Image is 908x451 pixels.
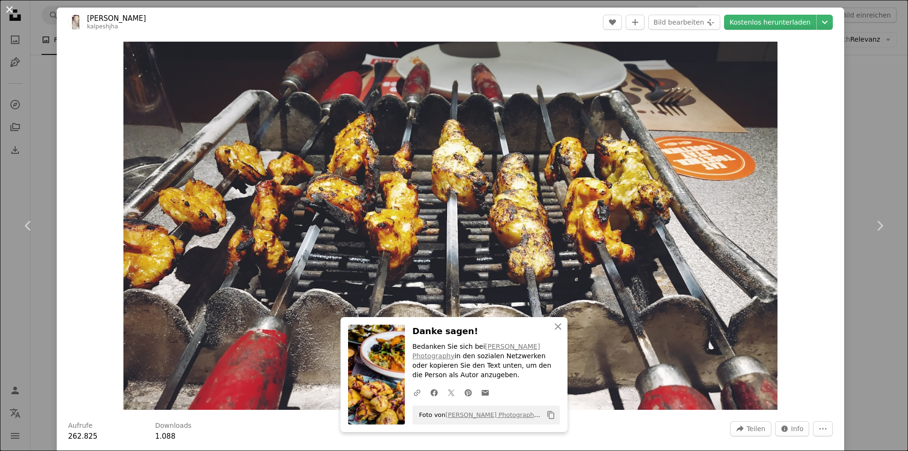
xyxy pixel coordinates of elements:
img: Zum Profil von Kalpesh Jha [68,15,83,30]
button: Dieses Bild teilen [730,421,771,436]
a: Auf Facebook teilen [426,383,443,402]
a: Auf Pinterest teilen [460,383,477,402]
a: [PERSON_NAME] Photography [445,411,540,418]
a: [PERSON_NAME] [87,14,146,23]
button: In die Zwischenablage kopieren [543,407,559,423]
p: Bedanken Sie sich bei in den sozialen Netzwerken oder kopieren Sie den Text unten, um den die Per... [412,342,560,380]
a: kalpeshjha [87,23,118,30]
button: Bild bearbeiten [648,15,720,30]
button: Dieses Bild heranzoomen [123,42,777,410]
span: Info [791,422,804,436]
button: Zu Kollektion hinzufügen [626,15,645,30]
span: Foto von auf [414,407,543,423]
button: Downloadgröße auswählen [817,15,833,30]
button: Gefällt mir [603,15,622,30]
h3: Downloads [155,421,192,431]
button: Statistiken zu diesem Bild [775,421,810,436]
h3: Danke sagen! [412,325,560,338]
span: 1.088 [155,432,175,441]
button: Weitere Aktionen [813,421,833,436]
a: Auf Twitter teilen [443,383,460,402]
h3: Aufrufe [68,421,93,431]
a: [PERSON_NAME] Photography [412,343,540,360]
span: Teilen [746,422,765,436]
a: Kostenlos herunterladen [724,15,816,30]
a: Via E-Mail teilen teilen [477,383,494,402]
img: gegrilltes Fleisch auf Holzkohlegrill [123,42,777,410]
span: 262.825 [68,432,97,441]
a: Weiter [851,180,908,271]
